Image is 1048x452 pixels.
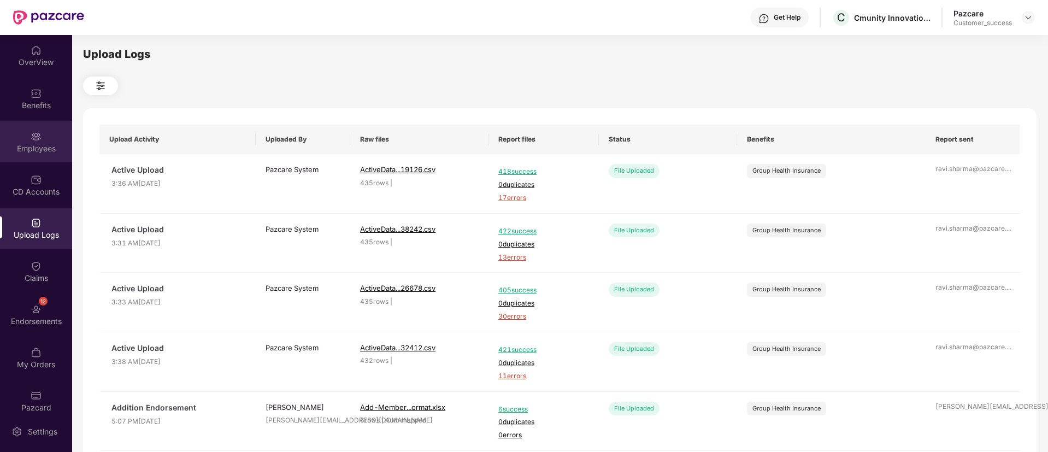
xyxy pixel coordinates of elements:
span: 0 duplicates [498,417,589,427]
img: New Pazcare Logo [13,10,84,25]
span: Auto mapped [385,416,426,424]
div: Pazcare System [266,283,340,293]
th: Uploaded By [256,125,350,154]
span: 435 rows [360,238,388,246]
span: Add-Member...ormat.xlsx [360,403,445,412]
span: 6 success [498,404,589,415]
span: ... [1006,165,1011,173]
span: Active Upload [111,342,246,354]
div: Group Health Insurance [752,285,821,294]
span: 30 errors [498,312,589,322]
span: 5:07 PM[DATE] [111,416,246,427]
div: [PERSON_NAME] [266,402,340,413]
div: Pazcare [953,8,1012,19]
div: Cmunity Innovations Private Limited [854,13,931,23]
span: 0 duplicates [498,180,589,190]
img: svg+xml;base64,PHN2ZyBpZD0iVXBsb2FkX0xvZ3MiIGRhdGEtbmFtZT0iVXBsb2FkIExvZ3MiIHhtbG5zPSJodHRwOi8vd3... [31,218,42,228]
span: 435 rows [360,297,388,306]
th: Status [599,125,737,154]
img: svg+xml;base64,PHN2ZyBpZD0iQ0RfQWNjb3VudHMiIGRhdGEtbmFtZT0iQ0QgQWNjb3VudHMiIHhtbG5zPSJodHRwOi8vd3... [31,174,42,185]
div: Group Health Insurance [752,344,821,354]
span: 405 success [498,285,589,296]
div: Upload Logs [83,46,1037,63]
th: Benefits [737,125,926,154]
span: | [390,356,392,365]
span: | [390,238,392,246]
span: 421 success [498,345,589,355]
span: ActiveData...32412.csv [360,343,435,352]
div: Group Health Insurance [752,226,821,235]
img: svg+xml;base64,PHN2ZyBpZD0iTXlfT3JkZXJzIiBkYXRhLW5hbWU9Ik15IE9yZGVycyIgeG1sbnM9Imh0dHA6Ly93d3cudz... [31,347,42,358]
span: 0 errors [498,430,589,441]
div: ravi.sharma@pazcare. [935,164,1010,174]
img: svg+xml;base64,PHN2ZyBpZD0iU2V0dGluZy0yMHgyMCIgeG1sbnM9Imh0dHA6Ly93d3cudzMub3JnLzIwMDAvc3ZnIiB3aW... [11,426,22,437]
span: ActiveData...26678.csv [360,284,435,292]
span: ... [1006,283,1011,291]
div: Pazcare System [266,342,340,353]
div: ravi.sharma@pazcare. [935,283,1010,293]
span: Addition Endorsement [111,402,246,414]
div: Get Help [774,13,800,22]
span: Active Upload [111,224,246,236]
img: svg+xml;base64,PHN2ZyBpZD0iSGVscC0zMngzMiIgeG1sbnM9Imh0dHA6Ly93d3cudzMub3JnLzIwMDAvc3ZnIiB3aWR0aD... [758,13,769,24]
span: | [390,179,392,187]
img: svg+xml;base64,PHN2ZyBpZD0iRW5kb3JzZW1lbnRzIiB4bWxucz0iaHR0cDovL3d3dy53My5vcmcvMjAwMC9zdmciIHdpZH... [31,304,42,315]
span: Active Upload [111,164,246,176]
span: 432 rows [360,356,388,365]
div: File Uploaded [609,342,660,356]
img: svg+xml;base64,PHN2ZyBpZD0iRHJvcGRvd24tMzJ4MzIiIHhtbG5zPSJodHRwOi8vd3d3LnczLm9yZy8yMDAwL3N2ZyIgd2... [1024,13,1033,22]
th: Upload Activity [99,125,256,154]
div: ravi.sharma@pazcare. [935,342,1010,353]
span: 0 duplicates [498,239,589,250]
th: Report sent [926,125,1020,154]
div: File Uploaded [609,224,660,237]
span: ActiveData...38242.csv [360,225,435,233]
span: | [381,416,384,424]
div: File Uploaded [609,402,660,415]
span: 0 duplicates [498,298,589,309]
div: File Uploaded [609,164,660,178]
div: Pazcare System [266,224,340,234]
span: 0 duplicates [498,358,589,368]
span: ... [1006,343,1011,351]
th: Raw files [350,125,488,154]
img: svg+xml;base64,PHN2ZyBpZD0iQ2xhaW0iIHhtbG5zPSJodHRwOi8vd3d3LnczLm9yZy8yMDAwL3N2ZyIgd2lkdGg9IjIwIi... [31,261,42,272]
span: 418 success [498,167,589,177]
span: 435 rows [360,179,388,187]
img: svg+xml;base64,PHN2ZyBpZD0iQmVuZWZpdHMiIHhtbG5zPSJodHRwOi8vd3d3LnczLm9yZy8yMDAwL3N2ZyIgd2lkdGg9Ij... [31,88,42,99]
span: ... [1006,224,1011,232]
div: Customer_success [953,19,1012,27]
div: Settings [25,426,61,437]
span: 3:38 AM[DATE] [111,357,246,367]
span: 13 errors [498,253,589,263]
div: File Uploaded [609,283,660,296]
div: [PERSON_NAME][EMAIL_ADDRESS][DOMAIN_NAME] [935,402,1010,412]
div: [PERSON_NAME][EMAIL_ADDRESS][DOMAIN_NAME] [266,415,340,426]
div: Pazcare System [266,164,340,175]
span: 3:31 AM[DATE] [111,238,246,249]
img: svg+xml;base64,PHN2ZyBpZD0iRW1wbG95ZWVzIiB4bWxucz0iaHR0cDovL3d3dy53My5vcmcvMjAwMC9zdmciIHdpZHRoPS... [31,131,42,142]
img: svg+xml;base64,PHN2ZyB4bWxucz0iaHR0cDovL3d3dy53My5vcmcvMjAwMC9zdmciIHdpZHRoPSIyNCIgaGVpZ2h0PSIyNC... [94,79,107,92]
div: ravi.sharma@pazcare. [935,224,1010,234]
span: | [390,297,392,306]
span: 3:36 AM[DATE] [111,179,246,189]
span: Active Upload [111,283,246,295]
span: ActiveData...19126.csv [360,165,435,174]
img: svg+xml;base64,PHN2ZyBpZD0iSG9tZSIgeG1sbnM9Imh0dHA6Ly93d3cudzMub3JnLzIwMDAvc3ZnIiB3aWR0aD0iMjAiIG... [31,45,42,56]
span: 6 rows [360,416,380,424]
div: 12 [39,297,48,306]
th: Report files [488,125,599,154]
div: Group Health Insurance [752,166,821,175]
span: C [837,11,845,24]
span: 17 errors [498,193,589,203]
span: 3:33 AM[DATE] [111,297,246,308]
div: Group Health Insurance [752,404,821,413]
span: 11 errors [498,371,589,381]
span: 422 success [498,226,589,237]
img: svg+xml;base64,PHN2ZyBpZD0iUGF6Y2FyZCIgeG1sbnM9Imh0dHA6Ly93d3cudzMub3JnLzIwMDAvc3ZnIiB3aWR0aD0iMj... [31,390,42,401]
